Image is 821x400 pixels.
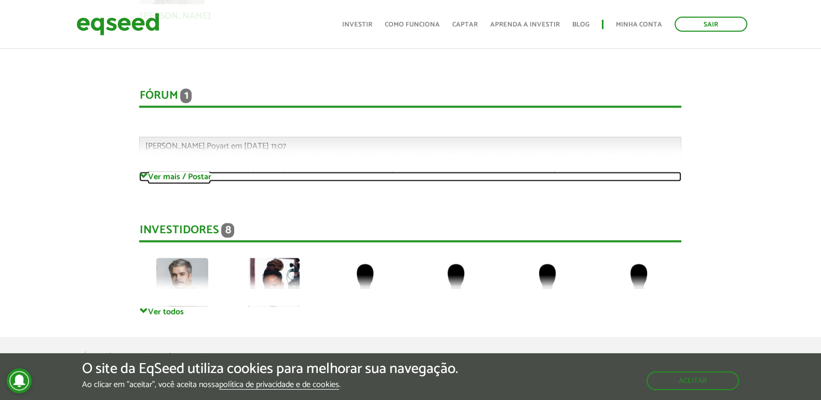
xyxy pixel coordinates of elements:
a: Captar [452,21,478,28]
p: Ao clicar em "aceitar", você aceita nossa . [82,380,458,390]
a: Minha conta [616,21,662,28]
a: Ver mais / Postar [139,171,681,181]
li: Lubs [186,349,205,363]
a: Investir [342,21,372,28]
button: Aceitar [647,371,739,390]
h5: O site da EqSeed utiliza cookies para melhorar sua navegação. [82,361,458,377]
a: Como funciona [385,21,440,28]
span: [PERSON_NAME].Poyart em [DATE] 11:07 [145,139,286,153]
a: Sair [675,17,747,32]
img: default-user.png [521,258,573,310]
a: Blog [572,21,589,28]
a: Início [76,352,99,361]
img: default-user.png [613,258,665,310]
a: Ver todos [139,306,681,316]
img: EqSeed [76,10,159,38]
img: picture-90970-1668946421.jpg [248,258,300,310]
span: 1 [180,88,192,103]
img: default-user.png [339,258,391,310]
a: Investir [126,352,159,361]
img: picture-123564-1758224931.png [156,258,208,310]
a: política de privacidade e de cookies [219,381,339,390]
div: Investidores [139,223,681,242]
a: Aprenda a investir [490,21,560,28]
span: 8 [221,223,234,237]
img: default-user.png [430,258,482,310]
div: Fórum [139,88,681,108]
